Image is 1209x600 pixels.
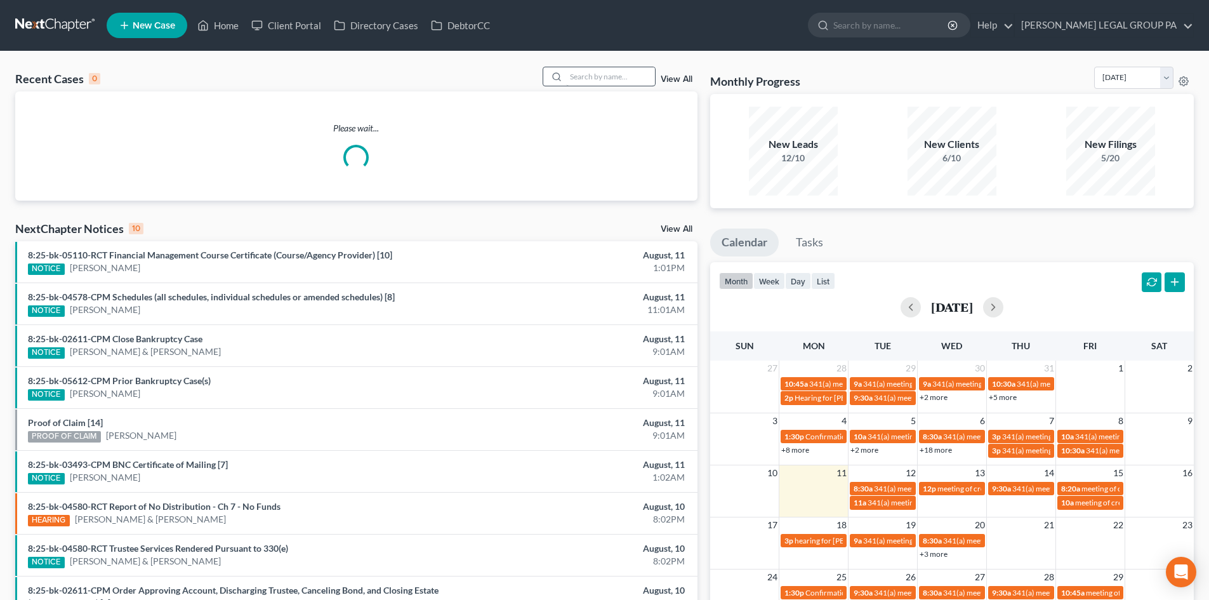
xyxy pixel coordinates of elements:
a: [PERSON_NAME] & [PERSON_NAME] [70,555,221,568]
span: 341(a) meeting for [PERSON_NAME] [1002,432,1125,441]
span: 9a [923,379,931,389]
div: NOTICE [28,557,65,568]
span: 2 [1186,361,1194,376]
span: 16 [1181,465,1194,481]
h3: Monthly Progress [710,74,800,89]
span: Tue [875,340,891,351]
div: PROOF OF CLAIM [28,431,101,443]
a: 8:25-bk-03493-CPM BNC Certificate of Mailing [7] [28,459,228,470]
a: Directory Cases [327,14,425,37]
span: 8 [1117,413,1125,429]
span: 341(a) meeting for [PERSON_NAME] & [PERSON_NAME] [1017,379,1206,389]
div: New Leads [749,137,838,152]
div: 1:02AM [474,471,685,484]
span: 341(a) meeting for [PERSON_NAME] [943,432,1066,441]
span: 10 [766,465,779,481]
span: 3 [771,413,779,429]
span: 9:30a [854,588,873,597]
div: New Filings [1066,137,1155,152]
span: 23 [1181,517,1194,533]
span: 22 [1112,517,1125,533]
span: 8:30a [923,432,942,441]
div: NOTICE [28,347,65,359]
span: 341(a) meeting for [PERSON_NAME] [868,498,990,507]
span: 341(a) meeting for [PERSON_NAME] & [PERSON_NAME] [1012,484,1202,493]
div: August, 11 [474,333,685,345]
span: 10:30a [992,379,1015,389]
button: day [785,272,811,290]
div: August, 11 [474,458,685,471]
span: 10:30a [1061,446,1085,455]
div: 5/20 [1066,152,1155,164]
span: 9:30a [992,588,1011,597]
span: Mon [803,340,825,351]
span: Fri [1083,340,1097,351]
p: Please wait... [15,122,697,135]
div: August, 11 [474,375,685,387]
a: Calendar [710,229,779,257]
a: Proof of Claim [14] [28,417,103,428]
span: 12 [904,465,917,481]
a: [PERSON_NAME] [70,262,140,274]
span: Sat [1151,340,1167,351]
div: 11:01AM [474,303,685,316]
span: 3p [992,446,1001,455]
a: 8:25-bk-04580-RCT Report of No Distribution - Ch 7 - No Funds [28,501,281,512]
a: Help [971,14,1014,37]
span: 9:30a [992,484,1011,493]
span: 11a [854,498,866,507]
button: list [811,272,835,290]
span: 10:45a [1061,588,1085,597]
span: meeting of creditors for [PERSON_NAME] [937,484,1076,493]
a: +2 more [920,392,948,402]
div: NOTICE [28,305,65,317]
span: 341(a) meeting for [PERSON_NAME] [863,379,986,389]
span: 10:45a [784,379,808,389]
a: +8 more [781,445,809,455]
a: 8:25-bk-04578-CPM Schedules (all schedules, individual schedules or amended schedules) [8] [28,291,395,302]
span: 341(a) meeting for [PERSON_NAME] [874,588,996,597]
span: 10a [854,432,866,441]
a: [PERSON_NAME] & [PERSON_NAME] [70,345,221,358]
span: 14 [1043,465,1055,481]
span: Hearing for [PERSON_NAME] [795,393,894,403]
a: DebtorCC [425,14,496,37]
span: 17 [766,517,779,533]
span: 21 [1043,517,1055,533]
div: August, 11 [474,249,685,262]
span: 7 [1048,413,1055,429]
span: 20 [974,517,986,533]
a: +5 more [989,392,1017,402]
span: 27 [766,361,779,376]
span: 26 [904,570,917,585]
div: NOTICE [28,389,65,401]
button: week [753,272,785,290]
a: [PERSON_NAME] LEGAL GROUP PA [1015,14,1193,37]
input: Search by name... [833,13,949,37]
span: 1 [1117,361,1125,376]
span: 8:20a [1061,484,1080,493]
button: month [719,272,753,290]
span: 3p [784,536,793,545]
span: 8:30a [923,588,942,597]
div: 9:01AM [474,345,685,358]
div: Open Intercom Messenger [1166,557,1196,587]
span: 19 [904,517,917,533]
a: Tasks [784,229,835,257]
span: 3p [992,432,1001,441]
a: 8:25-bk-04580-RCT Trustee Services Rendered Pursuant to 330(e) [28,543,288,554]
span: 341(a) meeting for [PERSON_NAME] [809,379,932,389]
span: 341(a) meeting for [PERSON_NAME] [943,588,1066,597]
span: 10a [1061,432,1074,441]
div: 12/10 [749,152,838,164]
div: 8:02PM [474,513,685,526]
span: 9:30a [854,393,873,403]
span: 25 [835,570,848,585]
span: 18 [835,517,848,533]
span: 9a [854,536,862,545]
span: 9a [854,379,862,389]
div: August, 11 [474,291,685,303]
span: Sun [736,340,754,351]
div: 10 [129,223,143,234]
span: 8:30a [923,536,942,545]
